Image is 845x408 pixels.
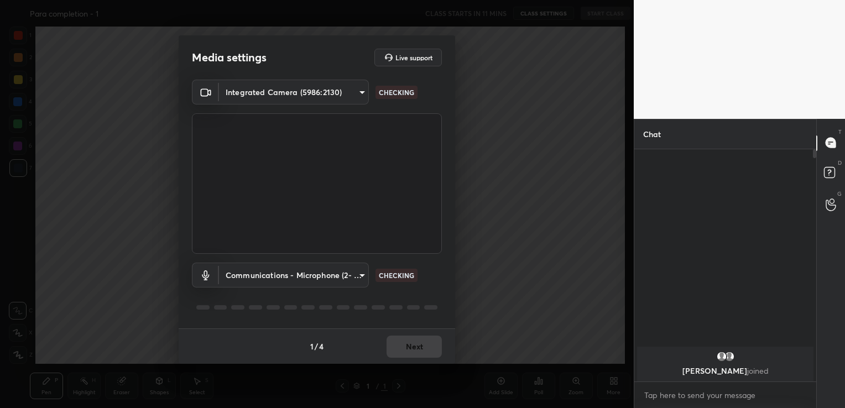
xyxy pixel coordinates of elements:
h5: Live support [395,54,432,61]
p: Chat [634,119,670,149]
p: [PERSON_NAME] [644,367,807,375]
p: CHECKING [379,270,414,280]
p: G [837,190,842,198]
h2: Media settings [192,50,267,65]
span: joined [747,365,769,376]
p: T [838,128,842,136]
div: Integrated Camera (5986:2130) [219,80,369,104]
h4: 4 [319,341,324,352]
div: Integrated Camera (5986:2130) [219,263,369,287]
h4: 1 [310,341,314,352]
p: D [838,159,842,167]
img: default.png [724,351,735,362]
img: default.png [716,351,727,362]
p: CHECKING [379,87,414,97]
h4: / [315,341,318,352]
